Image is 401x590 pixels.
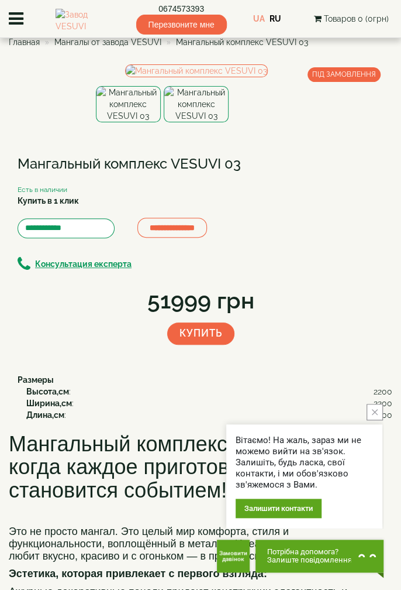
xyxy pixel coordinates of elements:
b: Размеры [18,375,54,385]
button: Купить [167,323,234,345]
span: Мангальный комплекс VESUVI 03 [176,37,308,47]
a: Мангалы от завода VESUVI [54,37,161,47]
h1: Мангальный комплекс VESUVI 03 [18,156,383,171]
button: close button [367,404,383,420]
small: Есть в наличии [18,186,67,194]
span: Перезвоните мне [136,15,227,35]
button: Товаров 0 (0грн) [310,12,392,25]
b: Высота,см [26,387,69,396]
span: ПІД ЗАМОВЛЕННЯ [307,67,381,82]
span: Залиште повідомлення [267,556,352,564]
span: 2200 [374,386,392,397]
div: : [26,409,392,421]
font: Это не просто мангал. Это целый мир комфорта, стиля и функциональности, воплощённый в металле. Ид... [9,526,382,562]
div: : [26,386,392,397]
div: : [26,397,392,409]
a: UA [253,14,265,23]
b: Длина,см [26,410,64,420]
label: Купить в 1 клик [18,195,79,207]
b: Эстетика, которая привлекает с первого взгляда: [9,568,267,579]
div: Вітаємо! На жаль, зараз ми не можемо вийти на зв'язок. Залишіть, будь ласка, свої контакти, і ми ... [236,435,373,490]
div: Залишити контакти [236,499,322,518]
a: 0674573393 [136,3,227,15]
img: Завод VESUVI [56,9,109,29]
a: RU [269,14,281,23]
span: 2200 [374,397,392,409]
a: Главная [9,37,40,47]
img: Мангальный комплекс VESUVI 03 [96,86,161,122]
span: Потрібна допомога? [267,548,352,556]
b: Ширина,см [26,399,72,408]
font: Мангальный комплекс VESUVI 03 — когда каждое приготовление становится событием! [9,432,367,502]
span: Товаров 0 (0грн) [324,14,389,23]
button: Chat button [255,540,383,572]
button: Get Call button [217,540,250,572]
div: 51999 грн [18,284,383,317]
span: Замовити дзвінок [217,550,250,562]
img: Мангальный комплекс VESUVI 03 [164,86,229,122]
b: Консультация експерта [35,259,132,269]
img: Мангальный комплекс VESUVI 03 [125,64,268,77]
